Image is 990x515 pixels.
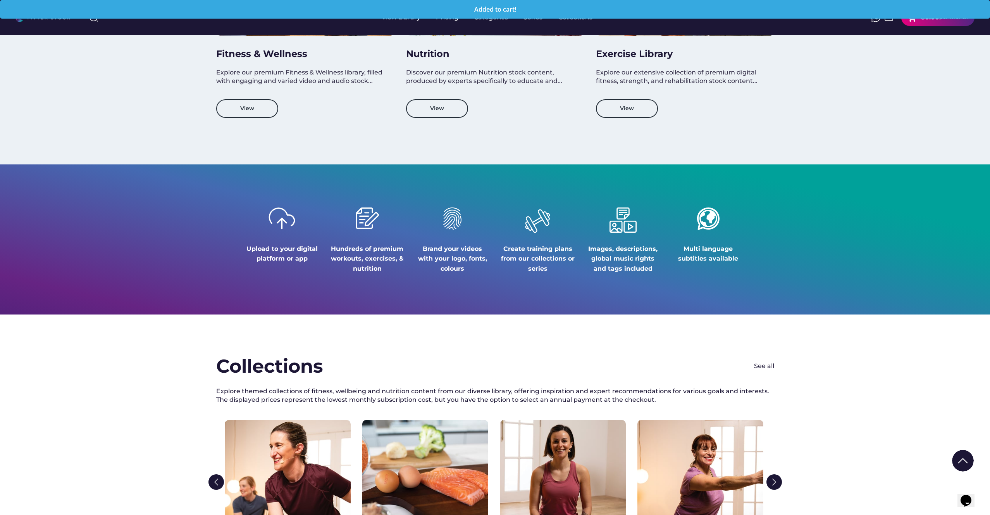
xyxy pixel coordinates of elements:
div: Brand your videos with your logo, fonts, colours [416,244,489,274]
div: Create training plans from our collections or series [501,244,575,274]
img: Multi%20Language%20Icon.svg [697,207,720,230]
div: Added to cart! [5,6,985,12]
button: View [596,99,658,118]
img: Upload%20Icon.svg [269,207,295,229]
h2: Collections [216,353,323,379]
img: Brand%20Videos%20Icon.svg [443,207,461,230]
div: Upload to your digital platform or app [245,244,319,264]
button: View [216,99,278,118]
img: Group%201000002322%20%281%29.svg [766,474,782,490]
img: Group%201000002322%20%281%29.svg [208,474,224,490]
strong: 0.00 [925,14,939,21]
img: Group%201000002322%20%281%29.svg [952,450,974,472]
div: Images, descriptions, global music rights and tags included [586,244,660,274]
img: Workouts%20and%20Exercises%20Icon.svg [355,207,380,229]
h3: Fitness & Wellness [216,47,387,60]
span: Explore our extensive collection of premium digital fitness, strength, and rehabilitation stock c... [596,69,758,85]
div: Hundreds of premium workouts, exercises, & nutrition [331,244,404,274]
h3: Nutrition [406,47,577,60]
div: Discover our premium Nutrition stock content, produced by experts specifically to educate and... [406,68,577,86]
iframe: chat widget [957,484,982,507]
img: Images%20and%20Descriptions%20Icon.svg [609,207,637,233]
img: Training%20Plans%20Icon%20%281%29.svg [518,202,556,240]
div: Multi language subtitles available [671,244,745,264]
div: Explore our premium Fitness & Wellness library, filled with engaging and varied video and audio s... [216,68,387,86]
h3: Exercise Library [596,47,766,60]
button: View [406,99,468,118]
div: Explore themed collections of fitness, wellbeing and nutrition content from our diverse library, ... [216,387,774,404]
div: See all [754,362,774,370]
